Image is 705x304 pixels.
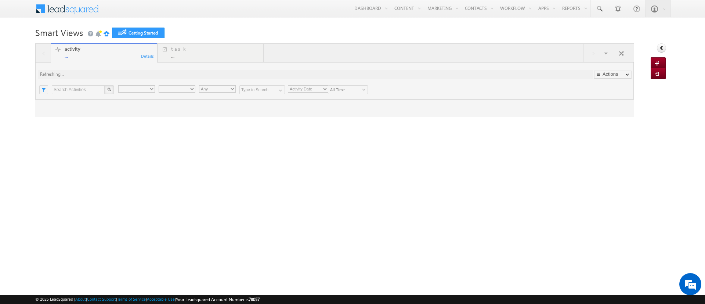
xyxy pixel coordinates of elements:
[117,297,146,301] a: Terms of Service
[249,297,260,302] span: 78057
[87,297,116,301] a: Contact Support
[75,297,86,301] a: About
[147,297,175,301] a: Acceptable Use
[35,26,83,38] span: Smart Views
[176,297,260,302] span: Your Leadsquared Account Number is
[35,296,260,303] span: © 2025 LeadSquared | | | | |
[112,28,164,38] a: Getting Started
